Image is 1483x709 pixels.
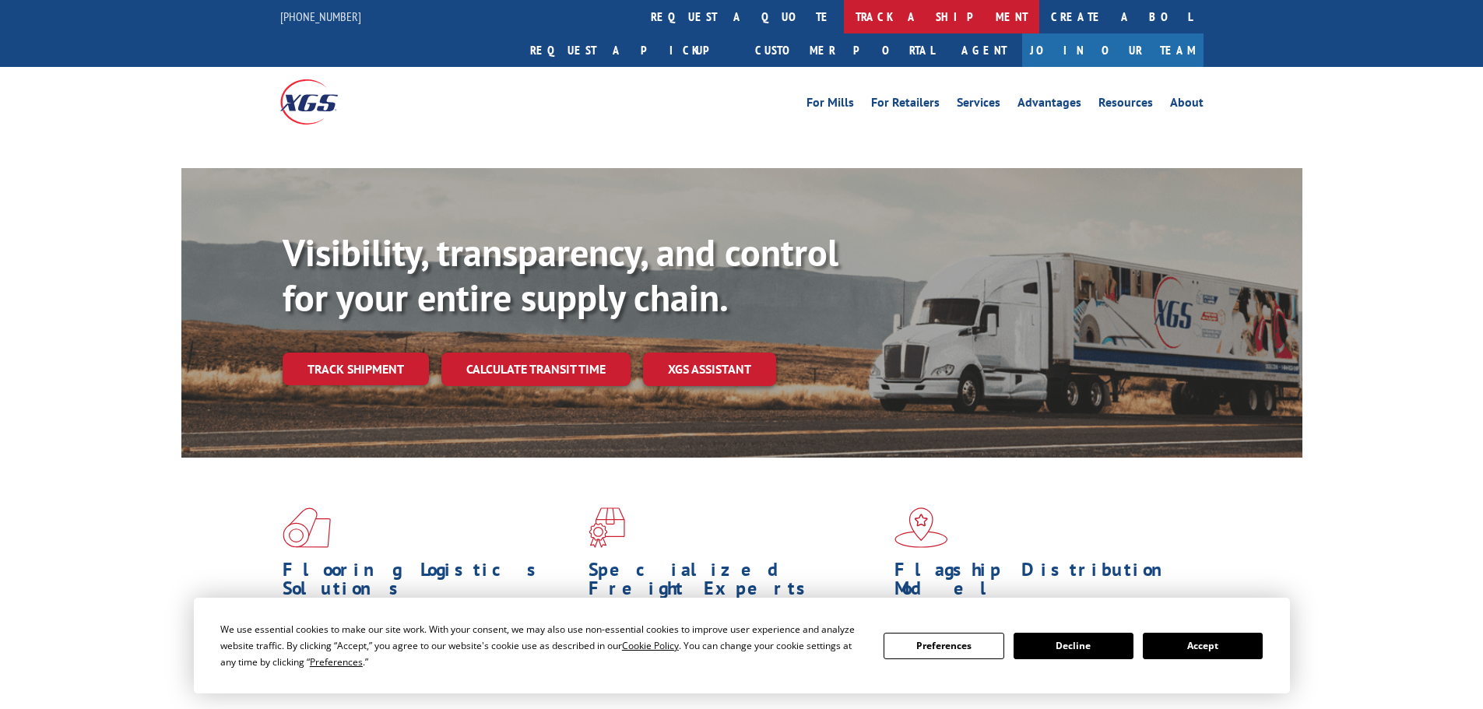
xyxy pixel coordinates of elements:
[1143,633,1263,659] button: Accept
[884,633,1003,659] button: Preferences
[643,353,776,386] a: XGS ASSISTANT
[1014,633,1133,659] button: Decline
[743,33,946,67] a: Customer Portal
[283,507,331,548] img: xgs-icon-total-supply-chain-intelligence-red
[894,560,1189,605] h1: Flagship Distribution Model
[1170,97,1204,114] a: About
[283,560,577,605] h1: Flooring Logistics Solutions
[807,97,854,114] a: For Mills
[518,33,743,67] a: Request a pickup
[946,33,1022,67] a: Agent
[871,97,940,114] a: For Retailers
[283,353,429,385] a: Track shipment
[894,507,948,548] img: xgs-icon-flagship-distribution-model-red
[589,507,625,548] img: xgs-icon-focused-on-flooring-red
[1017,97,1081,114] a: Advantages
[957,97,1000,114] a: Services
[622,639,679,652] span: Cookie Policy
[283,228,838,321] b: Visibility, transparency, and control for your entire supply chain.
[589,560,883,605] h1: Specialized Freight Experts
[441,353,631,386] a: Calculate transit time
[1022,33,1204,67] a: Join Our Team
[310,655,363,669] span: Preferences
[280,9,361,24] a: [PHONE_NUMBER]
[1098,97,1153,114] a: Resources
[220,621,865,670] div: We use essential cookies to make our site work. With your consent, we may also use non-essential ...
[194,598,1290,693] div: Cookie Consent Prompt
